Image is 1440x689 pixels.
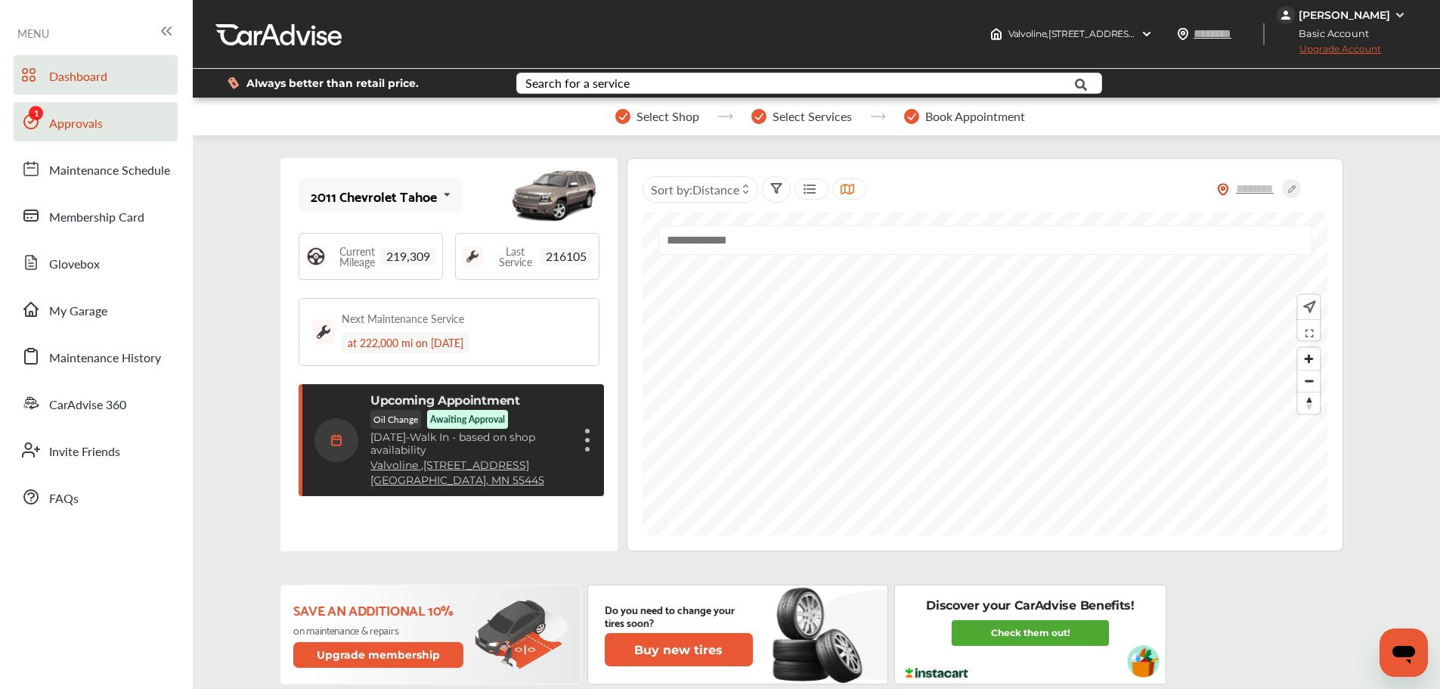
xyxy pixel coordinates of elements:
[14,430,178,470] a: Invite Friends
[293,601,466,618] p: Save an additional 10%
[1298,348,1320,370] button: Zoom in
[605,633,753,666] button: Buy new tires
[342,332,469,353] div: at 222,000 mi on [DATE]
[370,459,529,472] a: Valvoline ,[STREET_ADDRESS]
[1217,183,1229,196] img: location_vector_orange.38f05af8.svg
[990,28,1002,40] img: header-home-logo.8d720a4f.svg
[1298,370,1320,392] button: Zoom out
[342,311,464,326] div: Next Maintenance Service
[1277,43,1381,62] span: Upgrade Account
[14,243,178,282] a: Glovebox
[370,393,520,408] p: Upcoming Appointment
[370,430,406,444] span: [DATE]
[49,489,79,509] span: FAQs
[334,246,380,267] span: Current Mileage
[293,624,466,636] p: on maintenance & repairs
[926,597,1134,614] p: Discover your CarAdvise Benefits!
[1299,8,1390,22] div: [PERSON_NAME]
[1278,26,1380,42] span: Basic Account
[49,67,107,87] span: Dashboard
[1380,628,1428,677] iframe: Button to launch messaging window
[49,442,120,462] span: Invite Friends
[925,110,1025,123] span: Book Appointment
[771,581,871,688] img: new-tire.a0c7fe23.svg
[605,603,753,628] p: Do you need to change your tires soon?
[49,255,100,275] span: Glovebox
[305,246,327,267] img: steering_logo
[462,246,483,267] img: maintenance_logo
[49,302,107,321] span: My Garage
[643,212,1327,535] canvas: Map
[49,396,126,415] span: CarAdvise 360
[370,474,544,487] a: [GEOGRAPHIC_DATA], MN 55445
[14,102,178,141] a: Approvals
[1394,9,1406,21] img: WGsFRI8htEPBVLJbROoPRyZpYNWhNONpIPPETTm6eUC0GeLEiAAAAAElFTkSuQmCC
[491,246,540,267] span: Last Service
[1141,28,1153,40] img: header-down-arrow.9dd2ce7d.svg
[17,27,49,39] span: MENU
[14,477,178,517] a: FAQs
[311,320,336,344] img: maintenance_logo
[14,55,178,95] a: Dashboard
[615,109,630,124] img: stepper-checkmark.b5569197.svg
[246,78,419,88] span: Always better than retail price.
[903,668,971,678] img: instacart-logo.217963cc.svg
[370,410,421,429] p: Oil Change
[1263,23,1265,45] img: header-divider.bc55588e.svg
[1127,645,1160,678] img: instacart-vehicle.0979a191.svg
[751,109,766,124] img: stepper-checkmark.b5569197.svg
[1177,28,1189,40] img: location_vector.a44bc228.svg
[870,113,886,119] img: stepper-arrow.e24c07c6.svg
[49,161,170,181] span: Maintenance Schedule
[49,208,144,228] span: Membership Card
[1298,392,1320,414] button: Reset bearing to north
[509,162,599,230] img: mobile_6851_st0640_046.jpg
[228,76,239,89] img: dollor_label_vector.a70140d1.svg
[904,109,919,124] img: stepper-checkmark.b5569197.svg
[692,181,739,198] span: Distance
[717,113,733,119] img: stepper-arrow.e24c07c6.svg
[14,196,178,235] a: Membership Card
[406,430,410,444] span: -
[14,337,178,376] a: Maintenance History
[1008,28,1283,39] span: Valvoline , [STREET_ADDRESS] [GEOGRAPHIC_DATA] , MN 55445
[636,110,699,123] span: Select Shop
[14,383,178,423] a: CarAdvise 360
[293,642,464,668] button: Upgrade membership
[311,188,437,203] div: 2011 Chevrolet Tahoe
[1277,6,1295,24] img: jVpblrzwTbfkPYzPPzSLxeg0AAAAASUVORK5CYII=
[14,149,178,188] a: Maintenance Schedule
[952,620,1109,646] a: Check them out!
[525,77,630,89] div: Search for a service
[605,633,756,666] a: Buy new tires
[14,290,178,329] a: My Garage
[49,349,161,368] span: Maintenance History
[314,418,358,462] img: calendar-icon.35d1de04.svg
[370,431,571,457] p: Walk In - based on shop availability
[430,413,505,426] p: Awaiting Approval
[1300,299,1316,315] img: recenter.ce011a49.svg
[475,600,568,670] img: update-membership.81812027.svg
[651,181,739,198] span: Sort by :
[380,248,436,265] span: 219,309
[773,110,852,123] span: Select Services
[540,248,593,265] span: 216105
[49,114,103,134] span: Approvals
